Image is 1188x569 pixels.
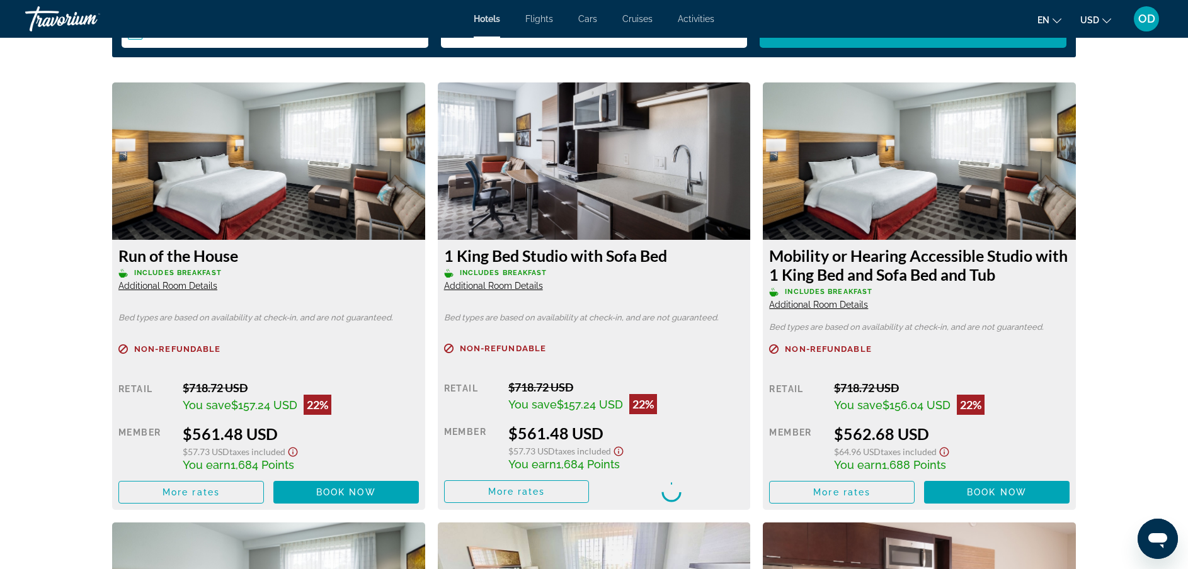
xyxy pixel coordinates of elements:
span: Non-refundable [134,345,220,353]
span: Additional Room Details [118,281,217,291]
iframe: Button to launch messaging window [1138,519,1178,559]
span: You save [834,398,882,412]
div: 22% [629,394,657,414]
div: 22% [304,395,331,415]
span: More rates [163,487,220,497]
span: USD [1080,15,1099,25]
button: Book now [924,481,1070,504]
div: Retail [118,381,173,415]
img: dceeec83-068b-40e7-939b-83d2c3e9bb8f.jpeg [438,82,751,240]
span: $156.04 USD [882,398,951,412]
div: $561.48 USD [508,424,744,442]
span: You save [183,398,231,412]
button: Change language [1037,11,1061,29]
span: $157.24 USD [231,398,297,412]
p: Bed types are based on availability at check-in, and are not guaranteed. [769,323,1070,332]
span: OD [1138,13,1155,25]
span: You earn [834,458,882,471]
span: More rates [813,487,871,497]
div: Retail [444,380,499,414]
span: Book now [967,487,1027,497]
button: Book now [273,481,419,504]
span: Includes Breakfast [785,288,872,296]
span: Taxes included [555,446,611,456]
button: Show Taxes and Fees disclaimer [611,442,626,457]
h3: Run of the House [118,246,419,265]
span: Taxes included [881,446,937,457]
div: Member [769,424,824,471]
div: $562.68 USD [834,424,1070,443]
span: Book now [316,487,376,497]
button: Show Taxes and Fees disclaimer [285,443,300,458]
span: 1,684 Points [231,458,294,471]
img: 23e8a053-fe37-4494-8aec-b631190726a3.jpeg [112,82,425,240]
span: Taxes included [229,446,285,457]
span: Non-refundable [785,345,871,353]
span: You save [508,398,557,411]
h3: Mobility or Hearing Accessible Studio with 1 King Bed and Sofa Bed and Tub [769,246,1070,284]
a: Cruises [622,14,653,24]
span: Additional Room Details [769,300,868,310]
a: Flights [525,14,553,24]
span: Includes Breakfast [460,269,547,277]
span: 1,684 Points [556,458,620,471]
span: You earn [183,458,231,471]
h3: 1 King Bed Studio with Sofa Bed [444,246,745,265]
span: $157.24 USD [557,398,623,411]
div: Member [444,424,499,471]
button: Check-in date: Sep 16, 2025 Check-out date: Sep 20, 2025 [122,16,428,48]
div: Retail [769,381,824,415]
span: Includes Breakfast [134,269,222,277]
button: More rates [118,481,264,504]
a: Activities [678,14,714,24]
div: Member [118,424,173,471]
span: $64.96 USD [834,446,881,457]
span: $57.73 USD [508,446,555,456]
img: 23e8a053-fe37-4494-8aec-b631190726a3.jpeg [763,82,1076,240]
button: User Menu [1130,6,1163,32]
span: Non-refundable [460,344,546,352]
button: Show Taxes and Fees disclaimer [937,443,952,458]
span: 1,688 Points [882,458,946,471]
div: Search widget [122,16,1066,48]
span: You earn [508,458,556,471]
div: $718.72 USD [508,380,744,394]
button: More rates [769,481,915,504]
a: Hotels [474,14,500,24]
span: More rates [488,487,545,497]
span: Additional Room Details [444,281,543,291]
span: en [1037,15,1049,25]
div: $718.72 USD [834,381,1070,395]
p: Bed types are based on availability at check-in, and are not guaranteed. [118,313,419,322]
a: Cars [578,14,597,24]
a: Travorium [25,3,151,35]
button: More rates [444,480,590,503]
p: Bed types are based on availability at check-in, and are not guaranteed. [444,313,745,322]
button: Change currency [1080,11,1111,29]
span: $57.73 USD [183,446,229,457]
div: $561.48 USD [183,424,418,443]
div: 22% [957,395,985,415]
div: $718.72 USD [183,381,418,395]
